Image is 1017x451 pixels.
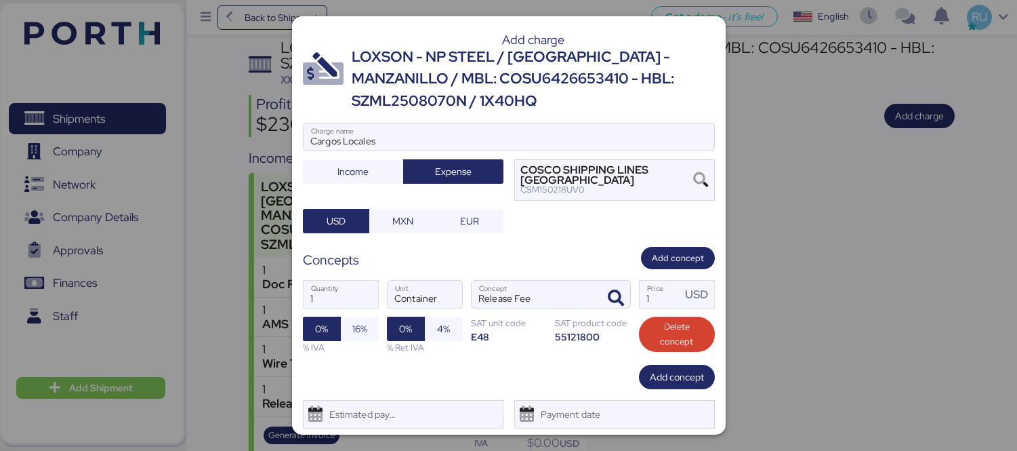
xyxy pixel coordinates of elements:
[436,209,503,233] button: EUR
[327,213,346,229] span: USD
[520,185,692,195] div: CSM150218UV0
[425,317,463,341] button: 4%
[435,163,472,180] span: Expense
[341,317,379,341] button: 16%
[460,213,479,229] span: EUR
[403,159,503,184] button: Expense
[352,34,715,46] div: Add charge
[352,321,367,337] span: 16%
[520,165,692,185] div: COSCO SHIPPING LINES [GEOGRAPHIC_DATA]
[555,330,631,343] div: 55121800
[639,317,715,352] button: Delete concept
[387,341,463,354] div: % Ret IVA
[472,281,598,308] input: Concept
[471,317,547,330] div: SAT unit code
[315,321,328,337] span: 0%
[641,247,715,269] button: Add concept
[387,317,425,341] button: 0%
[685,286,713,303] div: USD
[602,284,630,313] button: ConceptConcept
[337,163,369,180] span: Income
[650,369,704,385] span: Add concept
[303,209,370,233] button: USD
[304,281,378,308] input: Quantity
[304,123,714,151] input: Charge name
[392,213,413,229] span: MXN
[555,317,631,330] div: SAT product code
[471,330,547,343] div: E48
[640,281,682,308] input: Price
[369,209,436,233] button: MXN
[303,317,341,341] button: 0%
[303,250,359,270] div: Concepts
[399,321,412,337] span: 0%
[303,341,379,354] div: % IVA
[352,46,715,112] div: LOXSON - NP STEEL / [GEOGRAPHIC_DATA] - MANZANILLO / MBL: COSU6426653410 - HBL: SZML2508070N / 1X...
[303,159,403,184] button: Income
[437,321,450,337] span: 4%
[388,281,462,308] input: Unit
[652,251,704,266] span: Add concept
[639,365,715,389] button: Add concept
[650,319,704,349] span: Delete concept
